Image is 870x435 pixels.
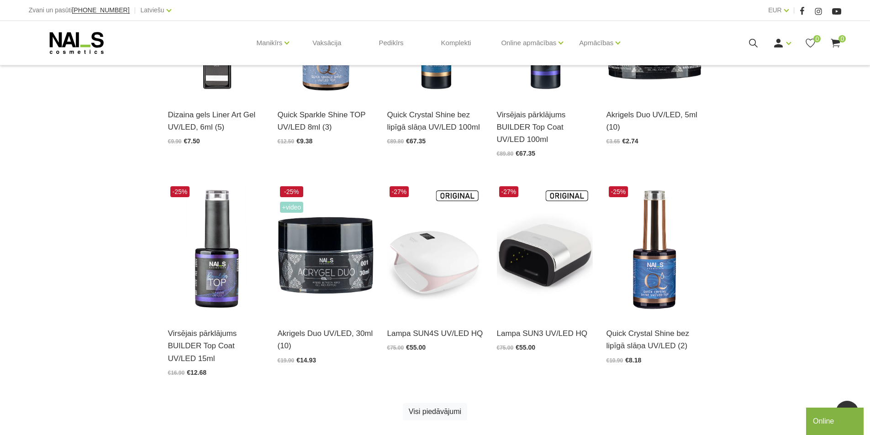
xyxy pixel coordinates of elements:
span: €75.00 [497,345,514,351]
a: Quick Sparkle Shine TOP UV/LED 8ml (3) [278,109,374,133]
span: €75.00 [387,345,404,351]
a: Virsējais pārklājums BUILDER Top Coat UV/LED 15ml [168,327,264,365]
span: €9.90 [168,138,182,145]
span: €89.80 [387,138,404,145]
span: | [134,5,136,16]
span: €67.35 [406,137,426,145]
span: -25% [609,186,628,197]
span: €10.90 [606,357,623,364]
span: €8.18 [625,356,641,364]
a: Vaksācija [305,21,348,65]
span: 0 [813,35,821,42]
a: Lampa SUN3 UV/LED HQ [497,327,593,340]
span: €9.38 [296,137,312,145]
span: -25% [280,186,304,197]
span: €3.65 [606,138,620,145]
iframe: chat widget [806,406,865,435]
a: EUR [768,5,782,16]
a: Dizaina gels Liner Art Gel UV/LED, 6ml (5) [168,109,264,133]
span: | [793,5,795,16]
span: €67.35 [516,150,535,157]
a: Manikīrs [257,25,283,61]
a: Akrigels Duo UV/LED, 5ml (10) [606,109,702,133]
div: Zvani un pasūti [29,5,130,16]
span: 0 [838,35,846,42]
a: Akrigels Duo UV/LED, 30ml (10) [278,327,374,352]
a: 0 [830,37,841,49]
span: €2.74 [622,137,638,145]
img: Modelis: SUNUV 3Jauda: 48WViļņu garums: 365+405nmKalpošanas ilgums: 50000 HRSPogas vadība:10s/30s... [497,184,593,316]
a: Quick Crystal Shine bez lipīgā slāņa UV/LED (2) [606,327,702,352]
a: Pedikīrs [371,21,411,65]
a: Online apmācības [501,25,556,61]
img: Kas ir AKRIGELS “DUO GEL” un kādas problēmas tas risina?• Tas apvieno ērti modelējamā akrigela un... [278,184,374,316]
a: Virsējais pārklājums BUILDER Top Coat UV/LED 100ml [497,109,593,146]
a: 0 [805,37,816,49]
span: -27% [390,186,409,197]
span: €16.90 [168,370,185,376]
span: €7.50 [184,137,200,145]
span: [PHONE_NUMBER] [72,6,130,14]
img: Virsējais pārklājums bez lipīgā slāņa un UV zilā pārklājuma. Nodrošina izcilu spīdumu manikīram l... [606,184,702,316]
span: €14.93 [296,356,316,364]
span: €12.50 [278,138,295,145]
span: -27% [499,186,519,197]
span: -25% [170,186,190,197]
span: +Video [280,202,304,213]
img: Builder Top virsējais pārklājums bez lipīgā slāņa gellakas/gela pārklājuma izlīdzināšanai un nost... [168,184,264,316]
a: Visi piedāvājumi [403,403,467,420]
span: €55.00 [516,344,535,351]
a: Quick Crystal Shine bez lipīgā slāņa UV/LED 100ml [387,109,483,133]
span: €89.80 [497,151,514,157]
a: Apmācības [579,25,613,61]
span: €55.00 [406,344,426,351]
a: [PHONE_NUMBER] [72,7,130,14]
img: Tips:UV LAMPAZīmola nosaukums:SUNUVModeļa numurs: SUNUV4Profesionālā UV/Led lampa.Garantija: 1 ga... [387,184,483,316]
a: Lampa SUN4S UV/LED HQ [387,327,483,340]
a: Komplekti [434,21,479,65]
span: €12.68 [187,369,206,376]
span: €19.90 [278,357,295,364]
a: Latviešu [141,5,164,16]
